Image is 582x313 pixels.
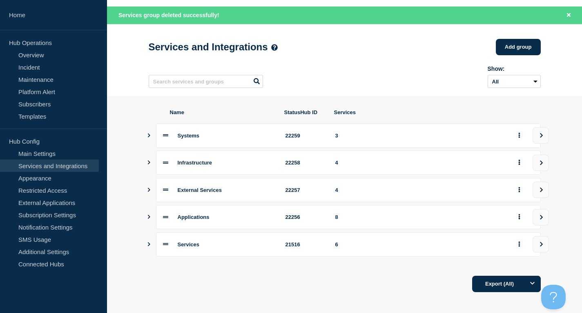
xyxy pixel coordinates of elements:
[541,285,566,309] iframe: Help Scout Beacon - Open
[149,75,263,88] input: Search services and groups
[285,214,326,220] div: 22256
[533,236,549,252] button: view group
[335,160,504,166] div: 4
[334,109,505,115] span: Services
[178,133,199,139] span: Systems
[533,209,549,225] button: view group
[514,156,524,169] button: group actions
[472,276,541,292] button: Export (All)
[178,160,212,166] span: Infrastructure
[285,187,326,193] div: 22257
[285,160,326,166] div: 22258
[118,12,219,18] span: Services group deleted successfully!
[335,187,504,193] div: 4
[178,214,210,220] span: Applications
[335,241,504,248] div: 6
[533,155,549,171] button: view group
[284,109,324,115] span: StatusHub ID
[488,75,541,88] select: Archived
[514,238,524,251] button: group actions
[147,232,151,257] button: Show services
[335,214,504,220] div: 8
[147,205,151,229] button: Show services
[524,276,541,292] button: Options
[514,129,524,142] button: group actions
[514,211,524,223] button: group actions
[147,178,151,202] button: Show services
[488,65,541,72] div: Show:
[514,184,524,196] button: group actions
[178,241,200,248] span: Services
[533,127,549,144] button: view group
[149,41,278,53] h1: Services and Integrations
[285,133,326,139] div: 22259
[170,109,274,115] span: Name
[564,11,574,20] button: Close banner
[335,133,504,139] div: 3
[178,187,222,193] span: External Services
[147,124,151,148] button: Show services
[147,151,151,175] button: Show services
[496,39,541,55] button: Add group
[533,182,549,198] button: view group
[285,241,326,248] div: 21516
